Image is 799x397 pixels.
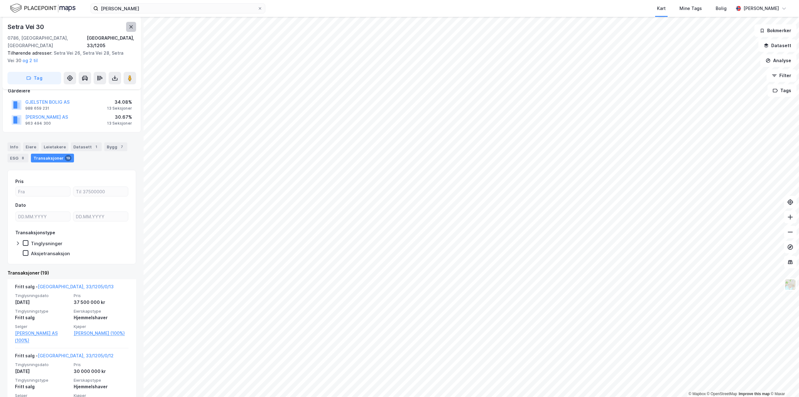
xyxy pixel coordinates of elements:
[74,383,129,390] div: Hjemmelshaver
[657,5,666,12] div: Kart
[65,155,71,161] div: 19
[15,229,55,236] div: Transaksjonstype
[15,352,114,362] div: Fritt salg -
[74,368,129,375] div: 30 000 000 kr
[107,106,132,111] div: 13 Seksjoner
[38,353,114,358] a: [GEOGRAPHIC_DATA], 33/1205/0/12
[16,212,70,221] input: DD.MM.YYYY
[74,309,129,314] span: Eierskapstype
[107,98,132,106] div: 34.08%
[16,187,70,196] input: Fra
[784,279,796,290] img: Z
[15,299,70,306] div: [DATE]
[8,87,136,95] div: Gårdeiere
[7,154,28,162] div: ESG
[74,314,129,321] div: Hjemmelshaver
[7,49,131,64] div: Setra Vei 26, Setra Vei 28, Setra Vei 30
[768,367,799,397] iframe: Chat Widget
[38,284,114,289] a: [GEOGRAPHIC_DATA], 33/1205/0/13
[15,178,24,185] div: Pris
[25,121,51,126] div: 963 494 300
[25,106,49,111] div: 988 659 231
[7,72,61,84] button: Tag
[7,22,45,32] div: Setra Vei 30
[23,142,39,151] div: Eiere
[71,142,102,151] div: Datasett
[15,201,26,209] div: Dato
[15,314,70,321] div: Fritt salg
[74,293,129,298] span: Pris
[767,84,797,97] button: Tags
[754,24,797,37] button: Bokmerker
[15,324,70,329] span: Selger
[74,378,129,383] span: Eierskapstype
[7,50,54,56] span: Tilhørende adresser:
[73,212,128,221] input: DD.MM.YYYY
[31,251,70,256] div: Aksjetransaksjon
[107,113,132,121] div: 30.67%
[107,121,132,126] div: 13 Seksjoner
[7,142,21,151] div: Info
[15,293,70,298] span: Tinglysningsdato
[758,39,797,52] button: Datasett
[10,3,76,14] img: logo.f888ab2527a4732fd821a326f86c7f29.svg
[87,34,136,49] div: [GEOGRAPHIC_DATA], 33/1205
[716,5,727,12] div: Bolig
[93,144,99,150] div: 1
[689,392,706,396] a: Mapbox
[119,144,125,150] div: 7
[15,383,70,390] div: Fritt salg
[15,309,70,314] span: Tinglysningstype
[767,69,797,82] button: Filter
[768,367,799,397] div: Kontrollprogram for chat
[15,283,114,293] div: Fritt salg -
[15,368,70,375] div: [DATE]
[743,5,779,12] div: [PERSON_NAME]
[679,5,702,12] div: Mine Tags
[74,299,129,306] div: 37 500 000 kr
[7,269,136,277] div: Transaksjoner (19)
[104,142,127,151] div: Bygg
[707,392,737,396] a: OpenStreetMap
[74,324,129,329] span: Kjøper
[31,154,74,162] div: Transaksjoner
[73,187,128,196] input: Til 37500000
[15,378,70,383] span: Tinglysningstype
[98,4,257,13] input: Søk på adresse, matrikkel, gårdeiere, leietakere eller personer
[74,330,129,337] a: [PERSON_NAME] (100%)
[7,34,87,49] div: 0786, [GEOGRAPHIC_DATA], [GEOGRAPHIC_DATA]
[41,142,68,151] div: Leietakere
[31,241,62,246] div: Tinglysninger
[15,330,70,345] a: [PERSON_NAME] AS (100%)
[20,155,26,161] div: 8
[760,54,797,67] button: Analyse
[15,362,70,367] span: Tinglysningsdato
[739,392,770,396] a: Improve this map
[74,362,129,367] span: Pris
